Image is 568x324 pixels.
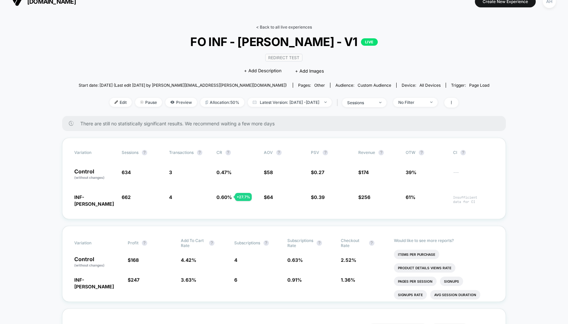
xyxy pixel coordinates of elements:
[169,150,194,155] span: Transactions
[341,277,355,283] span: 1.36 %
[430,102,433,103] img: end
[80,121,492,126] span: There are still no statistically significant results. We recommend waiting a few more days
[378,150,384,155] button: ?
[234,257,237,263] span: 4
[358,83,391,88] span: Custom Audience
[379,102,381,103] img: end
[265,54,302,62] span: Redirect Test
[358,150,375,155] span: Revenue
[226,150,231,155] button: ?
[335,98,342,108] span: |
[128,277,139,283] span: $
[311,194,325,200] span: $
[216,169,232,175] span: 0.47 %
[234,277,237,283] span: 6
[110,98,132,107] span: Edit
[205,100,208,104] img: rebalance
[394,277,437,286] li: Pages Per Session
[216,194,232,200] span: 0.60 %
[216,150,222,155] span: CR
[369,240,374,246] button: ?
[358,169,369,175] span: $
[287,238,313,248] span: Subscriptions Rate
[142,150,147,155] button: ?
[406,169,416,175] span: 39%
[287,277,302,283] span: 0.91 %
[140,100,144,104] img: end
[469,83,489,88] span: Page Load
[115,100,118,104] img: edit
[335,83,391,88] div: Audience:
[453,195,494,207] span: Insufficient data for CI
[394,238,494,243] p: Would like to see more reports?
[263,240,269,246] button: ?
[209,240,214,246] button: ?
[99,35,469,49] span: FO INF - [PERSON_NAME] - V1
[131,257,139,263] span: 168
[169,194,172,200] span: 4
[256,25,312,30] a: < Back to all live experiences
[181,238,206,248] span: Add To Cart Rate
[361,38,378,46] p: LIVE
[453,150,490,155] span: CI
[264,169,273,175] span: $
[358,194,370,200] span: $
[419,150,424,155] button: ?
[398,100,425,105] div: No Filter
[122,194,131,200] span: 662
[235,193,252,201] div: + 27.7 %
[264,194,273,200] span: $
[298,83,325,88] div: Pages:
[347,100,374,105] div: sessions
[311,150,319,155] span: PSV
[135,98,162,107] span: Pause
[267,194,273,200] span: 64
[74,194,114,207] span: INF-[PERSON_NAME]
[394,250,439,259] li: Items Per Purchase
[324,102,327,103] img: end
[451,83,489,88] div: Trigger:
[314,194,325,200] span: 0.39
[317,240,322,246] button: ?
[295,68,324,74] span: + Add Images
[74,169,115,180] p: Control
[311,169,324,175] span: $
[165,98,197,107] span: Preview
[406,194,415,200] span: 61%
[244,68,282,74] span: + Add Description
[267,169,273,175] span: 58
[122,150,138,155] span: Sessions
[122,169,131,175] span: 634
[128,257,139,263] span: $
[314,169,324,175] span: 0.27
[341,257,356,263] span: 2.52 %
[276,150,282,155] button: ?
[181,277,196,283] span: 3.63 %
[460,150,466,155] button: ?
[234,240,260,245] span: Subscriptions
[169,169,172,175] span: 3
[128,240,138,245] span: Profit
[419,83,441,88] span: all devices
[440,277,463,286] li: Signups
[197,150,202,155] button: ?
[430,290,480,299] li: Avg Session Duration
[394,290,427,299] li: Signups Rate
[396,83,446,88] span: Device:
[74,277,114,289] span: INF-[PERSON_NAME]
[453,170,494,180] span: ---
[361,169,369,175] span: 174
[74,150,111,155] span: Variation
[253,100,256,104] img: calendar
[248,98,332,107] span: Latest Version: [DATE] - [DATE]
[314,83,325,88] span: other
[74,175,105,179] span: (without changes)
[74,263,105,267] span: (without changes)
[131,277,139,283] span: 247
[142,240,147,246] button: ?
[394,263,455,273] li: Product Details Views Rate
[200,98,244,107] span: Allocation: 50%
[74,256,121,268] p: Control
[287,257,303,263] span: 0.63 %
[264,150,273,155] span: AOV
